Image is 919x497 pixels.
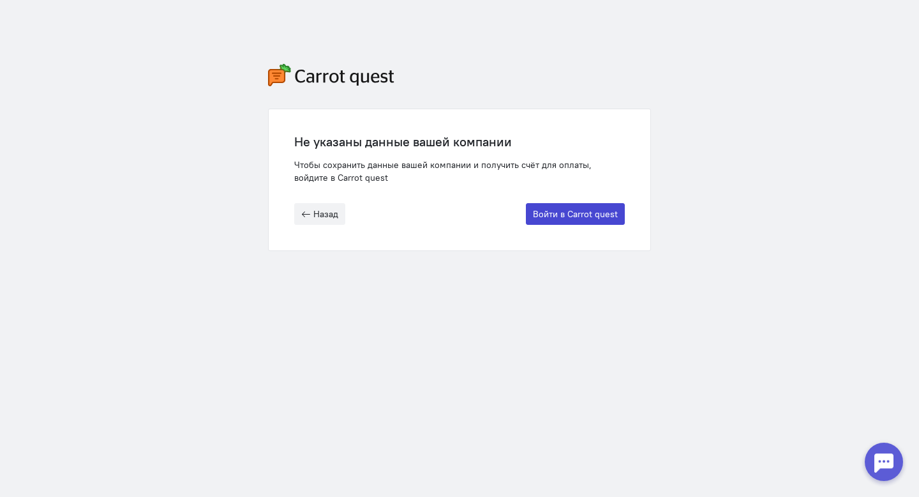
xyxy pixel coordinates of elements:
div: Не указаны данные вашей компании [294,135,625,149]
span: Назад [313,208,338,220]
button: Назад [294,203,345,225]
button: Войти в Carrot quest [526,203,625,225]
img: carrot-quest-logo.svg [268,64,394,86]
div: Чтобы сохранить данные вашей компании и получить счёт для оплаты, войдите в Carrot quest [294,158,625,184]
